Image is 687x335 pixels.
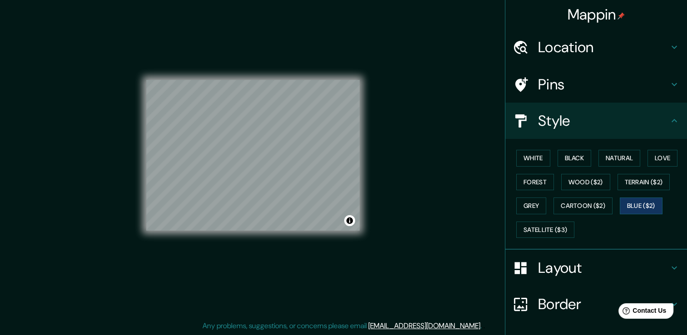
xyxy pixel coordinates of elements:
canvas: Map [146,80,360,231]
h4: Style [538,112,669,130]
div: Pins [505,66,687,103]
button: Wood ($2) [561,174,610,191]
button: Terrain ($2) [618,174,670,191]
button: White [516,150,550,167]
button: Black [558,150,592,167]
h4: Pins [538,75,669,94]
a: [EMAIL_ADDRESS][DOMAIN_NAME] [368,321,480,330]
p: Any problems, suggestions, or concerns please email . [203,320,482,331]
img: pin-icon.png [618,12,625,20]
div: . [482,320,483,331]
iframe: Help widget launcher [606,300,677,325]
div: . [483,320,485,331]
h4: Location [538,38,669,56]
div: Layout [505,250,687,286]
button: Forest [516,174,554,191]
button: Natural [598,150,640,167]
h4: Border [538,295,669,313]
button: Grey [516,197,546,214]
h4: Layout [538,259,669,277]
button: Cartoon ($2) [554,197,613,214]
div: Style [505,103,687,139]
div: Border [505,286,687,322]
button: Blue ($2) [620,197,662,214]
button: Toggle attribution [344,215,355,226]
button: Satellite ($3) [516,222,574,238]
button: Love [647,150,677,167]
div: Location [505,29,687,65]
h4: Mappin [568,5,625,24]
